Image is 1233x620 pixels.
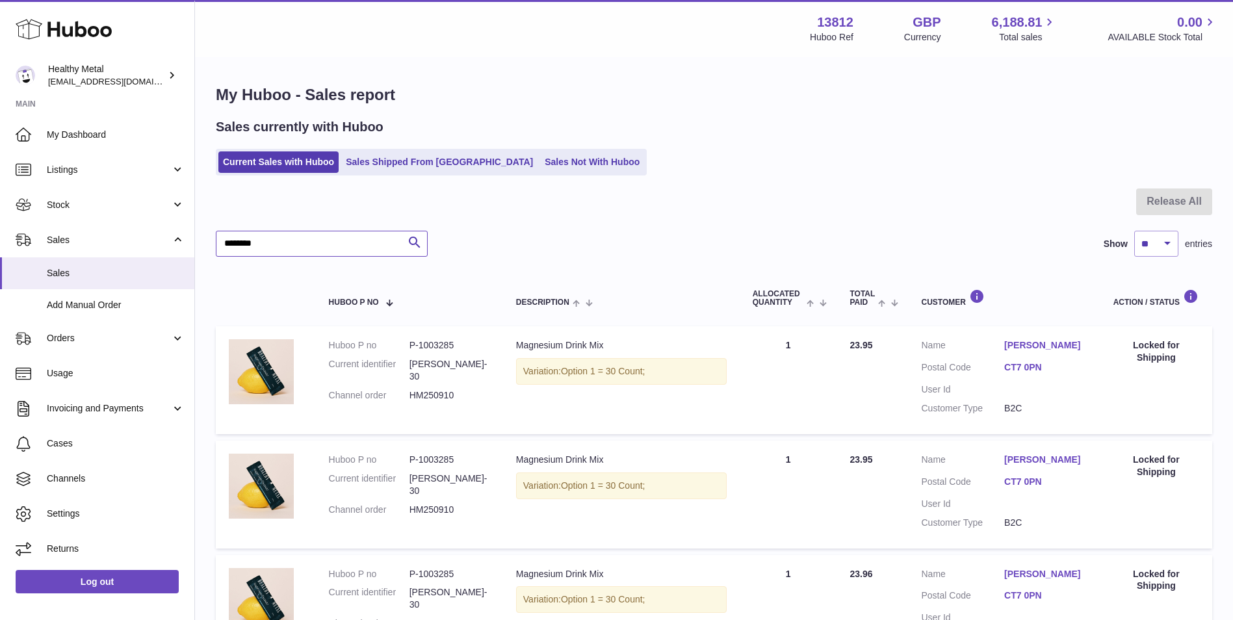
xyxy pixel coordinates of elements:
[561,480,645,491] span: Option 1 = 30 Count;
[561,594,645,604] span: Option 1 = 30 Count;
[47,472,185,485] span: Channels
[409,504,490,516] dd: HM250910
[1004,361,1087,374] a: CT7 0PN
[1113,289,1199,307] div: Action / Status
[1185,238,1212,250] span: entries
[409,568,490,580] dd: P-1003285
[516,472,727,499] div: Variation:
[516,358,727,385] div: Variation:
[329,568,409,580] dt: Huboo P no
[329,339,409,352] dt: Huboo P no
[216,84,1212,105] h1: My Huboo - Sales report
[47,129,185,141] span: My Dashboard
[1004,568,1087,580] a: [PERSON_NAME]
[329,298,379,307] span: Huboo P no
[516,586,727,613] div: Variation:
[47,332,171,344] span: Orders
[409,472,490,497] dd: [PERSON_NAME]-30
[409,358,490,383] dd: [PERSON_NAME]-30
[47,267,185,279] span: Sales
[329,454,409,466] dt: Huboo P no
[516,298,569,307] span: Description
[1113,454,1199,478] div: Locked for Shipping
[329,358,409,383] dt: Current identifier
[904,31,941,44] div: Currency
[850,340,872,350] span: 23.95
[992,14,1058,44] a: 6,188.81 Total sales
[921,498,1004,510] dt: User Id
[16,66,35,85] img: internalAdmin-13812@internal.huboo.com
[1104,238,1128,250] label: Show
[48,76,191,86] span: [EMAIL_ADDRESS][DOMAIN_NAME]
[47,199,171,211] span: Stock
[516,568,727,580] div: Magnesium Drink Mix
[1113,568,1199,593] div: Locked for Shipping
[921,517,1004,529] dt: Customer Type
[921,383,1004,396] dt: User Id
[229,454,294,519] img: Product_31.jpg
[561,366,645,376] span: Option 1 = 30 Count;
[753,290,803,307] span: ALLOCATED Quantity
[47,299,185,311] span: Add Manual Order
[329,504,409,516] dt: Channel order
[47,437,185,450] span: Cases
[850,454,872,465] span: 23.95
[47,234,171,246] span: Sales
[1004,517,1087,529] dd: B2C
[850,290,875,307] span: Total paid
[409,339,490,352] dd: P-1003285
[1108,14,1217,44] a: 0.00 AVAILABLE Stock Total
[921,402,1004,415] dt: Customer Type
[1108,31,1217,44] span: AVAILABLE Stock Total
[1004,589,1087,602] a: CT7 0PN
[817,14,853,31] strong: 13812
[921,361,1004,377] dt: Postal Code
[1004,454,1087,466] a: [PERSON_NAME]
[229,339,294,404] img: Product_31.jpg
[47,402,171,415] span: Invoicing and Payments
[409,454,490,466] dd: P-1003285
[47,164,171,176] span: Listings
[47,367,185,380] span: Usage
[329,472,409,497] dt: Current identifier
[850,569,872,579] span: 23.96
[329,586,409,611] dt: Current identifier
[216,118,383,136] h2: Sales currently with Huboo
[218,151,339,173] a: Current Sales with Huboo
[1177,14,1202,31] span: 0.00
[921,454,1004,469] dt: Name
[921,289,1087,307] div: Customer
[810,31,853,44] div: Huboo Ref
[1113,339,1199,364] div: Locked for Shipping
[516,454,727,466] div: Magnesium Drink Mix
[921,568,1004,584] dt: Name
[740,326,837,434] td: 1
[913,14,941,31] strong: GBP
[1004,476,1087,488] a: CT7 0PN
[540,151,644,173] a: Sales Not With Huboo
[921,339,1004,355] dt: Name
[47,543,185,555] span: Returns
[48,63,165,88] div: Healthy Metal
[329,389,409,402] dt: Channel order
[16,570,179,593] a: Log out
[1004,339,1087,352] a: [PERSON_NAME]
[409,586,490,611] dd: [PERSON_NAME]-30
[921,476,1004,491] dt: Postal Code
[999,31,1057,44] span: Total sales
[341,151,538,173] a: Sales Shipped From [GEOGRAPHIC_DATA]
[516,339,727,352] div: Magnesium Drink Mix
[47,508,185,520] span: Settings
[992,14,1043,31] span: 6,188.81
[921,589,1004,605] dt: Postal Code
[409,389,490,402] dd: HM250910
[740,441,837,549] td: 1
[1004,402,1087,415] dd: B2C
